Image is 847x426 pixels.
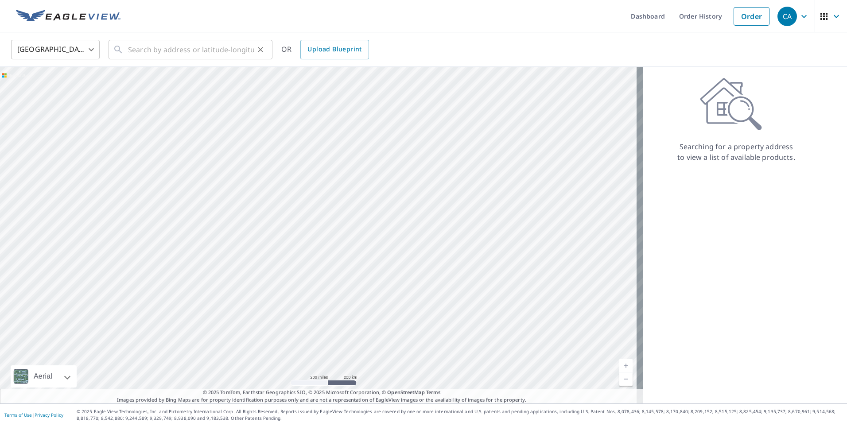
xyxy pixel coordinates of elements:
img: EV Logo [16,10,120,23]
a: Current Level 5, Zoom Out [619,372,633,386]
a: Privacy Policy [35,412,63,418]
p: Searching for a property address to view a list of available products. [677,141,796,163]
a: OpenStreetMap [387,389,424,395]
div: Aerial [31,365,55,387]
p: | [4,412,63,418]
a: Order [734,7,769,26]
a: Terms [426,389,441,395]
a: Upload Blueprint [300,40,369,59]
input: Search by address or latitude-longitude [128,37,254,62]
div: Aerial [11,365,77,387]
a: Terms of Use [4,412,32,418]
div: [GEOGRAPHIC_DATA] [11,37,100,62]
div: OR [281,40,369,59]
p: © 2025 Eagle View Technologies, Inc. and Pictometry International Corp. All Rights Reserved. Repo... [77,408,843,422]
span: © 2025 TomTom, Earthstar Geographics SIO, © 2025 Microsoft Corporation, © [203,389,441,396]
button: Clear [254,43,267,56]
span: Upload Blueprint [307,44,361,55]
div: CA [777,7,797,26]
a: Current Level 5, Zoom In [619,359,633,372]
